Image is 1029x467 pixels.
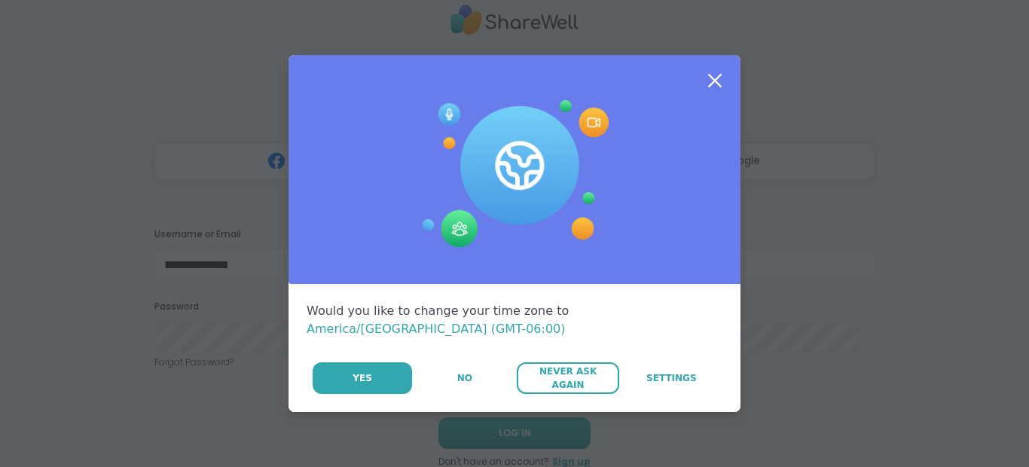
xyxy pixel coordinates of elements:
button: No [414,362,515,394]
a: Settings [621,362,722,394]
img: Session Experience [420,100,609,248]
button: Never Ask Again [517,362,618,394]
span: No [457,371,472,385]
div: Would you like to change your time zone to [307,302,722,338]
span: America/[GEOGRAPHIC_DATA] (GMT-06:00) [307,322,566,336]
button: Yes [313,362,412,394]
span: Settings [646,371,697,385]
span: Never Ask Again [524,365,611,392]
span: Yes [353,371,372,385]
